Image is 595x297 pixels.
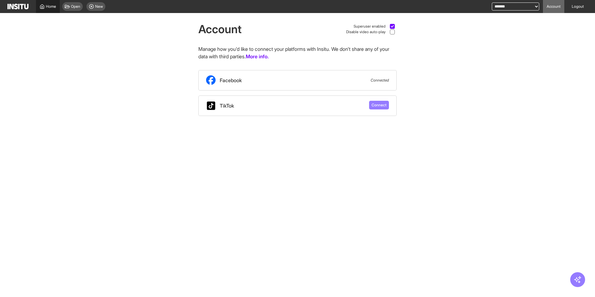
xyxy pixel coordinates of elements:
span: Facebook [220,77,242,84]
a: More info. [246,53,269,60]
span: Disable video auto-play [346,29,386,34]
p: Manage how you'd like to connect your platforms with Insitu. We don't share any of your data with... [198,45,397,60]
button: Connect [369,101,389,109]
img: Logo [7,4,29,9]
span: Connected [371,78,389,83]
span: TikTok [220,102,234,109]
span: Connect [372,103,386,108]
span: Open [71,4,80,9]
span: Home [46,4,56,9]
span: New [95,4,103,9]
span: Superuser enabled [354,24,386,29]
h1: Account [198,23,242,35]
